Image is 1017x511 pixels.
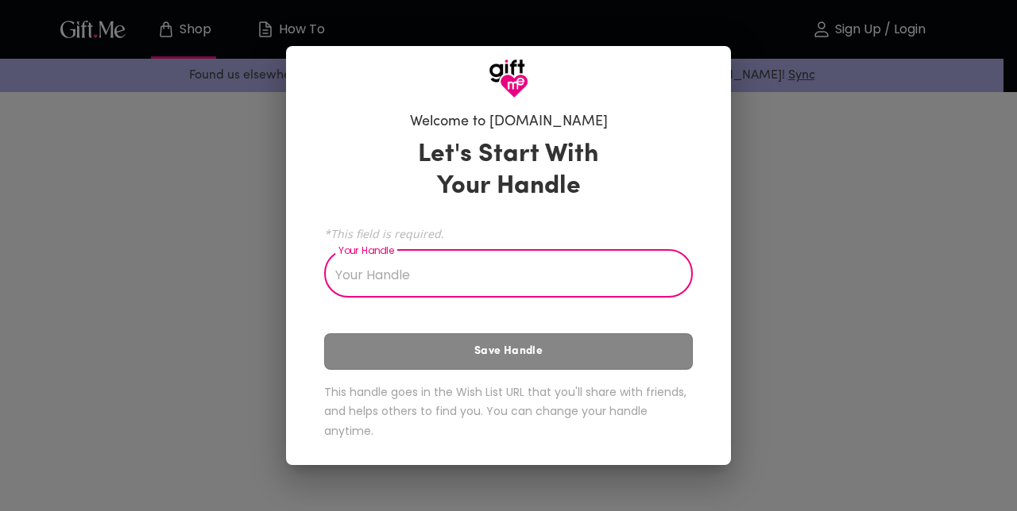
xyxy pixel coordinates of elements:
[324,382,693,441] h6: This handle goes in the Wish List URL that you'll share with friends, and helps others to find yo...
[489,59,528,98] img: GiftMe Logo
[324,253,675,298] input: Your Handle
[324,226,693,241] span: *This field is required.
[398,139,619,202] h3: Let's Start With Your Handle
[410,113,608,132] h6: Welcome to [DOMAIN_NAME]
